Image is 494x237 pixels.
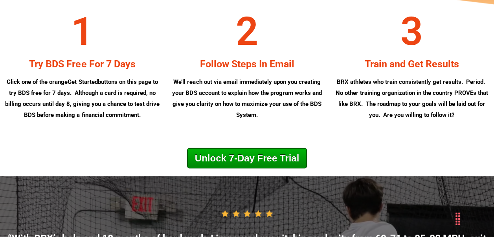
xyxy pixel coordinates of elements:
[333,12,490,51] h2: 3
[169,12,325,51] h2: 2
[169,77,325,120] p: We’ll reach out via email immediately upon you creating your BDS account to explain how the progr...
[68,78,97,85] strong: Get Started
[333,77,490,120] p: BRX athletes who train consistently get results. Period. No other training organization in the co...
[333,59,490,69] h3: Train and Get Results
[169,59,325,69] h3: Follow Steps In Email
[4,12,161,51] h2: 1
[383,152,494,237] iframe: Chat Widget
[4,59,161,69] h3: Try BDS Free For 7 Days
[4,77,161,120] p: Click one of the orange buttons on this page to try BDS free for 7 days. Although a card is requi...
[187,148,307,168] a: Unlock 7-Day Free Trial
[452,207,464,231] div: Drag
